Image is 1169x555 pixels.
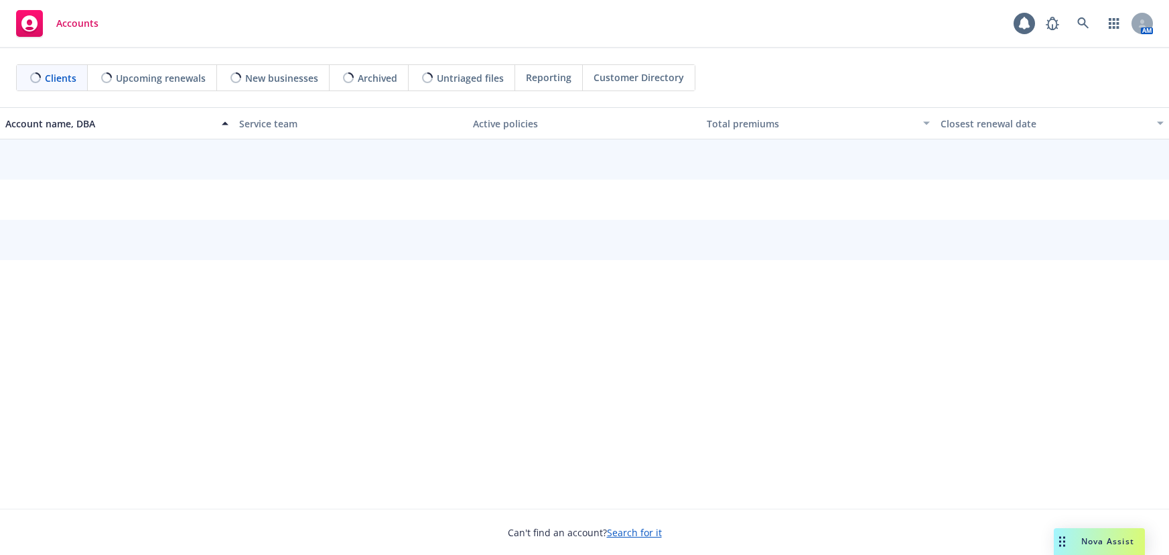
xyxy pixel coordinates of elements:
span: Untriaged files [437,71,504,85]
span: Nova Assist [1081,536,1134,547]
span: Can't find an account? [508,526,662,540]
div: Active policies [473,117,696,131]
span: Clients [45,71,76,85]
button: Closest renewal date [935,107,1169,139]
span: Customer Directory [594,70,684,84]
div: Closest renewal date [941,117,1149,131]
a: Report a Bug [1039,10,1066,37]
a: Accounts [11,5,104,42]
span: Archived [358,71,397,85]
button: Nova Assist [1054,528,1145,555]
div: Account name, DBA [5,117,214,131]
div: Service team [239,117,462,131]
button: Service team [234,107,468,139]
button: Active policies [468,107,701,139]
span: Upcoming renewals [116,71,206,85]
a: Search [1070,10,1097,37]
div: Total premiums [707,117,915,131]
span: Reporting [526,70,571,84]
a: Switch app [1101,10,1127,37]
div: Drag to move [1054,528,1071,555]
a: Search for it [607,526,662,539]
span: Accounts [56,18,98,29]
button: Total premiums [701,107,935,139]
span: New businesses [245,71,318,85]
